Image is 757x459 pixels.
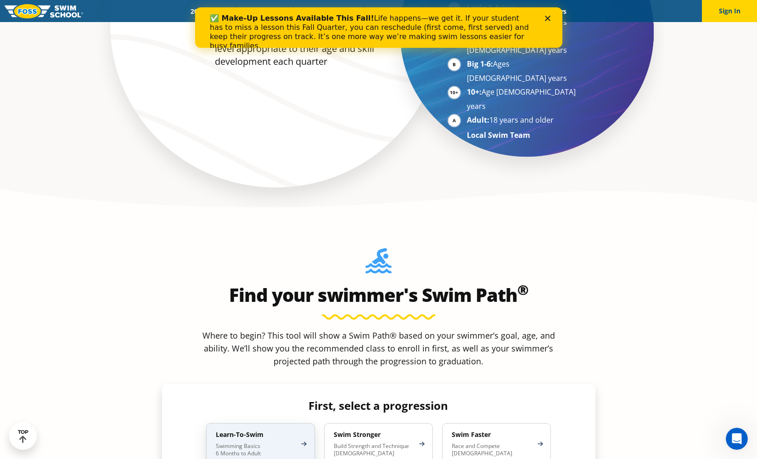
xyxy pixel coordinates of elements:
[216,431,296,439] h4: Learn-To-Swim
[162,284,595,306] h2: Find your swimmer's Swim Path
[726,428,748,450] iframe: Intercom live chat
[15,6,338,43] div: Life happens—we get it. If your student has to miss a lesson this Fall Quarter, you can reschedul...
[199,329,559,368] p: Where to begin? This tool will show a Swim Path® based on your swimmer’s goal, age, and ability. ...
[216,442,296,457] p: Swimming Basics 6 Months to Adult
[517,280,528,299] sup: ®
[350,8,359,14] div: Close
[536,7,574,16] a: Careers
[334,431,414,439] h4: Swim Stronger
[467,113,579,128] li: 18 years and older
[183,7,240,16] a: 2025 Calendar
[467,87,482,97] strong: 10+:
[467,59,493,69] strong: Big 1-6:
[5,4,83,18] img: FOSS Swim School Logo
[507,7,536,16] a: Blog
[365,248,392,279] img: Foss-Location-Swimming-Pool-Person.svg
[215,29,374,68] li: Students are recommended for a level appropriate to their age and skill development each quarter
[359,7,410,16] a: About FOSS
[195,7,562,48] iframe: Intercom live chat banner
[410,7,508,16] a: Swim Like [PERSON_NAME]
[279,7,359,16] a: Swim Path® Program
[18,429,28,443] div: TOP
[240,7,279,16] a: Schools
[467,115,489,125] strong: Adult:
[199,399,558,412] h4: First, select a progression
[452,431,532,439] h4: Swim Faster
[334,442,414,457] p: Build Strength and Technique [DEMOGRAPHIC_DATA]
[15,6,179,15] b: ✅ Make-Up Lessons Available This Fall!
[467,57,579,85] li: Ages [DEMOGRAPHIC_DATA] years
[467,85,579,113] li: Age [DEMOGRAPHIC_DATA] years
[467,130,530,140] strong: Local Swim Team
[452,442,532,457] p: Race and Compete [DEMOGRAPHIC_DATA]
